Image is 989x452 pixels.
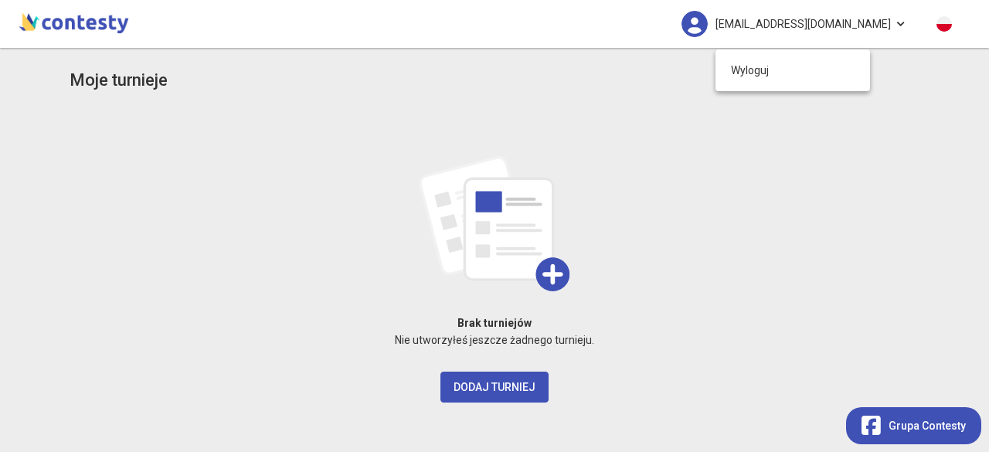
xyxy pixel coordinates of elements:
[457,317,532,329] strong: Brak turniejów
[889,417,966,434] span: Grupa Contesty
[440,372,549,403] button: Dodaj turniej
[70,67,168,94] h3: Moje turnieje
[715,56,870,85] a: Wyloguj
[70,331,919,348] p: Nie utworzyłeś jeszcze żadnego turnieju.
[715,8,891,40] span: [EMAIL_ADDRESS][DOMAIN_NAME]
[70,67,168,94] app-title: competition-list.title
[419,156,570,291] img: add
